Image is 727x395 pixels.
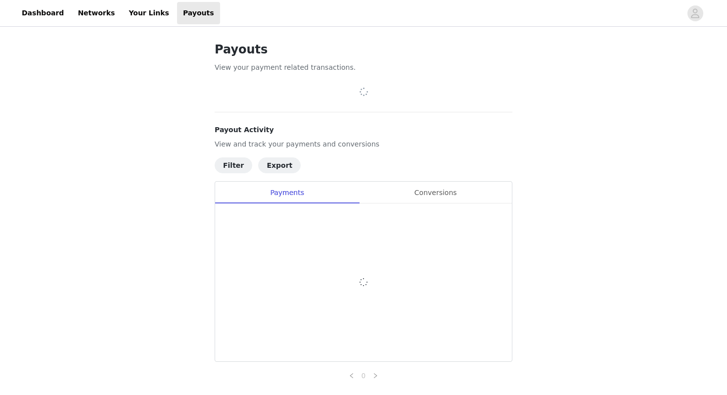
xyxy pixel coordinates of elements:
[349,373,355,379] i: icon: left
[177,2,220,24] a: Payouts
[358,370,369,382] li: 0
[215,41,512,58] h1: Payouts
[16,2,70,24] a: Dashboard
[215,157,252,173] button: Filter
[215,182,359,204] div: Payments
[690,5,700,21] div: avatar
[215,125,512,135] h4: Payout Activity
[359,182,512,204] div: Conversions
[369,370,381,382] li: Next Page
[346,370,358,382] li: Previous Page
[258,157,301,173] button: Export
[72,2,121,24] a: Networks
[215,139,512,149] p: View and track your payments and conversions
[215,62,512,73] p: View your payment related transactions.
[372,373,378,379] i: icon: right
[123,2,175,24] a: Your Links
[358,370,369,381] a: 0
